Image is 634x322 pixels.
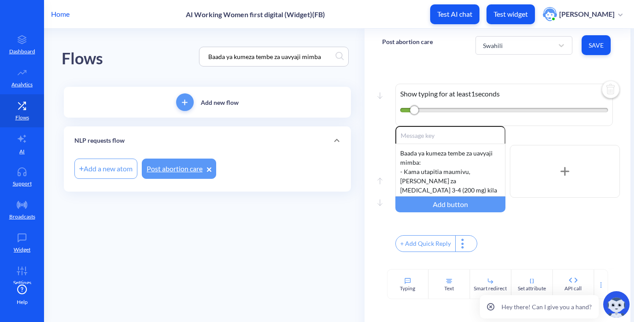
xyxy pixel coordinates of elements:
a: Post abortion care [142,159,216,179]
p: [PERSON_NAME] [559,9,615,19]
p: Analytics [11,81,33,89]
p: Widget [14,246,30,254]
button: Test AI chat [430,4,479,24]
p: Post abortion care [382,37,433,46]
img: delete [600,269,621,290]
div: Text [444,285,454,292]
p: Flows [15,114,29,122]
div: Add button [395,196,505,212]
div: Baada ya kumeza tembe za uavyaji mimba: - Kama utapitia maumivu, [PERSON_NAME] za [MEDICAL_DATA] ... [395,144,505,196]
p: Add new flow [201,98,239,107]
input: Message key [395,126,505,144]
div: NLP requests flow [64,126,351,155]
p: AI Working Women first digital (Widget)(FB) [186,10,325,19]
div: Typing [400,285,415,292]
img: copilot-icon.svg [603,291,630,318]
input: Search [204,52,335,62]
p: NLP requests flow [74,136,125,145]
p: Show typing for at least 1 seconds [400,89,608,99]
button: Save [582,35,611,55]
p: Broadcasts [9,213,35,221]
div: + Add Quick Reply [396,236,455,252]
p: Settings [13,279,31,287]
img: delete [600,80,621,101]
p: Support [13,180,32,188]
div: Flows [62,46,103,71]
p: Home [51,9,70,19]
span: Help [17,298,28,306]
div: Swahili [483,41,503,50]
p: Hey there! Can I give you a hand? [501,302,592,311]
div: Add a new atom [74,159,137,179]
p: Test widget [494,10,528,19]
p: Dashboard [9,48,35,56]
div: Set attribute [518,285,546,292]
p: Test AI chat [437,10,472,19]
div: API call [564,285,582,292]
div: Smart redirect [474,285,507,292]
button: Test widget [487,4,535,24]
button: user photo[PERSON_NAME] [538,6,627,22]
img: user photo [543,7,557,21]
span: Save [589,41,604,50]
button: add [176,93,194,111]
p: AI [19,148,25,155]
